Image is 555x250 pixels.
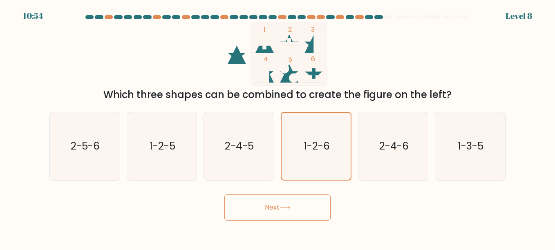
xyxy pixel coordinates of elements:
[264,25,266,34] tspan: 1
[225,139,254,153] text: 2-4-5
[289,55,293,64] tspan: 5
[304,139,330,153] text: 1-2-6
[379,139,409,153] text: 2-4-6
[224,194,331,221] button: Next
[23,10,43,22] div: 10:54
[506,10,532,22] div: Level 8
[71,139,100,153] text: 2-5-6
[458,139,484,153] text: 1-3-5
[54,87,501,102] div: Which three shapes can be combined to create the figure on the left?
[264,55,268,64] tspan: 4
[311,25,315,34] tspan: 3
[311,55,316,64] tspan: 6
[150,139,175,153] text: 1-2-5
[289,25,292,34] tspan: 2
